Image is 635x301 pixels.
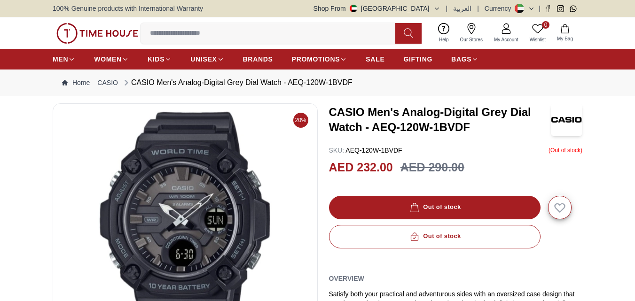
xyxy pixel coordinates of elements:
a: SALE [366,51,384,68]
button: My Bag [551,22,579,44]
span: | [477,4,479,13]
a: 0Wishlist [524,21,551,45]
a: Facebook [544,5,551,12]
a: Whatsapp [570,5,577,12]
img: ... [56,23,138,44]
span: Our Stores [456,36,486,43]
h2: AED 232.00 [329,159,393,177]
button: العربية [453,4,471,13]
h3: CASIO Men's Analog-Digital Grey Dial Watch - AEQ-120W-1BVDF [329,105,551,135]
span: GIFTING [403,54,432,64]
h2: Overview [329,271,364,286]
a: Instagram [557,5,564,12]
span: My Bag [553,35,577,42]
div: CASIO Men's Analog-Digital Grey Dial Watch - AEQ-120W-1BVDF [122,77,353,88]
div: Currency [485,4,515,13]
span: SKU : [329,147,345,154]
span: KIDS [148,54,165,64]
span: UNISEX [190,54,217,64]
a: WOMEN [94,51,129,68]
span: 0 [542,21,549,29]
a: KIDS [148,51,172,68]
h3: AED 290.00 [400,159,464,177]
p: ( Out of stock ) [549,146,582,155]
span: | [539,4,541,13]
span: BAGS [451,54,471,64]
button: Shop From[GEOGRAPHIC_DATA] [314,4,440,13]
span: | [446,4,448,13]
img: CASIO Men's Analog-Digital Grey Dial Watch - AEQ-120W-1BVDF [551,103,582,136]
span: My Account [490,36,522,43]
span: PROMOTIONS [292,54,340,64]
span: 100% Genuine products with International Warranty [53,4,203,13]
img: United Arab Emirates [350,5,357,12]
a: MEN [53,51,75,68]
span: SALE [366,54,384,64]
a: CASIO [97,78,118,87]
nav: Breadcrumb [53,69,582,96]
a: Our Stores [455,21,488,45]
a: GIFTING [403,51,432,68]
span: 20% [293,113,308,128]
span: Wishlist [526,36,549,43]
span: WOMEN [94,54,122,64]
p: AEQ-120W-1BVDF [329,146,402,155]
a: BAGS [451,51,478,68]
span: MEN [53,54,68,64]
a: PROMOTIONS [292,51,347,68]
a: Home [62,78,90,87]
a: BRANDS [243,51,273,68]
a: UNISEX [190,51,224,68]
span: BRANDS [243,54,273,64]
a: Help [433,21,455,45]
span: Help [435,36,453,43]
